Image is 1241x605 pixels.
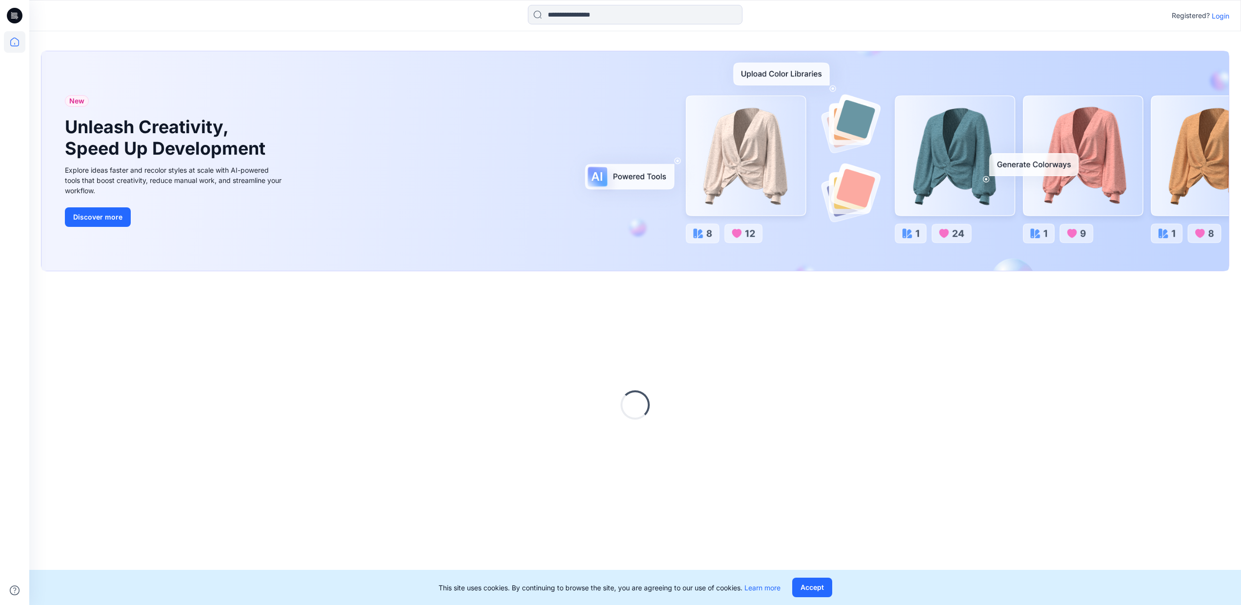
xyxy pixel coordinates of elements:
[1172,10,1210,21] p: Registered?
[65,207,131,227] button: Discover more
[65,207,284,227] a: Discover more
[792,578,832,597] button: Accept
[744,584,781,592] a: Learn more
[65,165,284,196] div: Explore ideas faster and recolor styles at scale with AI-powered tools that boost creativity, red...
[439,583,781,593] p: This site uses cookies. By continuing to browse the site, you are agreeing to our use of cookies.
[1212,11,1229,21] p: Login
[65,117,270,159] h1: Unleash Creativity, Speed Up Development
[69,95,84,107] span: New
